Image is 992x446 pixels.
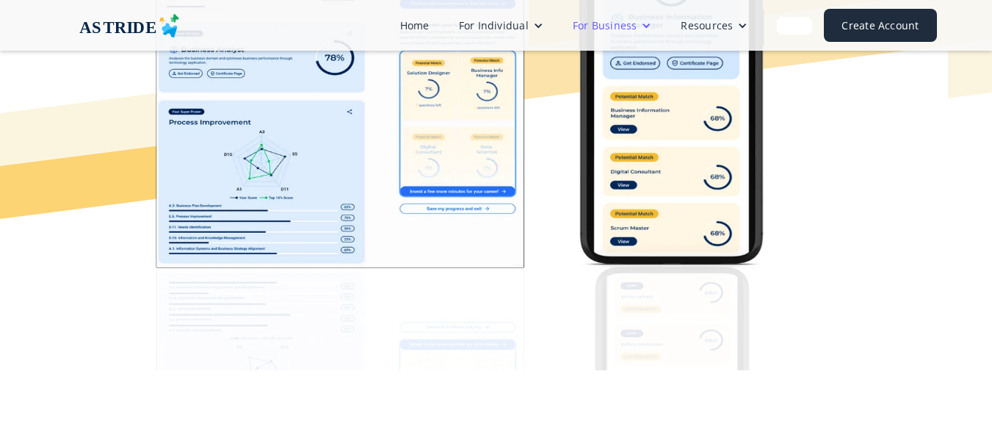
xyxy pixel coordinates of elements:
[681,18,733,33] div: Resources
[459,18,529,33] div: For Individual
[824,9,936,42] a: Create Account
[444,12,558,39] div: For Individual
[666,12,762,39] div: Resources
[573,18,637,33] div: For Business
[385,12,444,39] a: Home
[558,12,667,39] div: For Business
